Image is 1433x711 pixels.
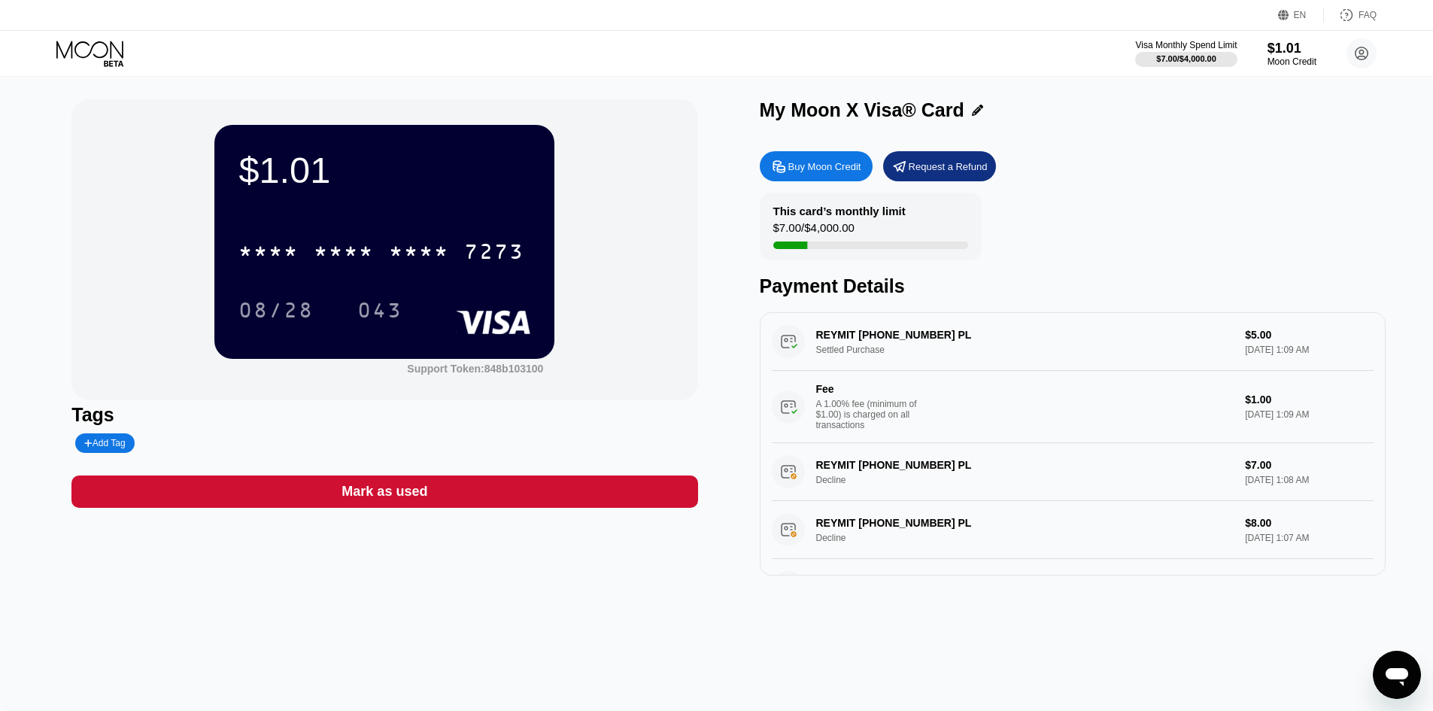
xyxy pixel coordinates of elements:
[1245,409,1373,420] div: [DATE] 1:09 AM
[1245,393,1373,406] div: $1.00
[1278,8,1324,23] div: EN
[407,363,543,375] div: Support Token: 848b103100
[760,275,1386,297] div: Payment Details
[1268,41,1316,67] div: $1.01Moon Credit
[1135,40,1237,50] div: Visa Monthly Spend Limit
[71,476,697,508] div: Mark as used
[1156,54,1216,63] div: $7.00 / $4,000.00
[464,242,524,266] div: 7273
[760,99,964,121] div: My Moon X Visa® Card
[773,205,906,217] div: This card’s monthly limit
[342,483,427,500] div: Mark as used
[1135,40,1237,67] div: Visa Monthly Spend Limit$7.00/$4,000.00
[407,363,543,375] div: Support Token:848b103100
[346,291,414,329] div: 043
[772,371,1374,443] div: FeeA 1.00% fee (minimum of $1.00) is charged on all transactions$1.00[DATE] 1:09 AM
[1359,10,1377,20] div: FAQ
[357,300,402,324] div: 043
[84,438,125,448] div: Add Tag
[1373,651,1421,699] iframe: Button to launch messaging window
[1294,10,1307,20] div: EN
[227,291,325,329] div: 08/28
[816,383,921,395] div: Fee
[238,300,314,324] div: 08/28
[1268,56,1316,67] div: Moon Credit
[760,151,873,181] div: Buy Moon Credit
[788,160,861,173] div: Buy Moon Credit
[909,160,988,173] div: Request a Refund
[75,433,134,453] div: Add Tag
[238,149,530,191] div: $1.01
[71,404,697,426] div: Tags
[816,399,929,430] div: A 1.00% fee (minimum of $1.00) is charged on all transactions
[1324,8,1377,23] div: FAQ
[1268,41,1316,56] div: $1.01
[883,151,996,181] div: Request a Refund
[773,221,855,242] div: $7.00 / $4,000.00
